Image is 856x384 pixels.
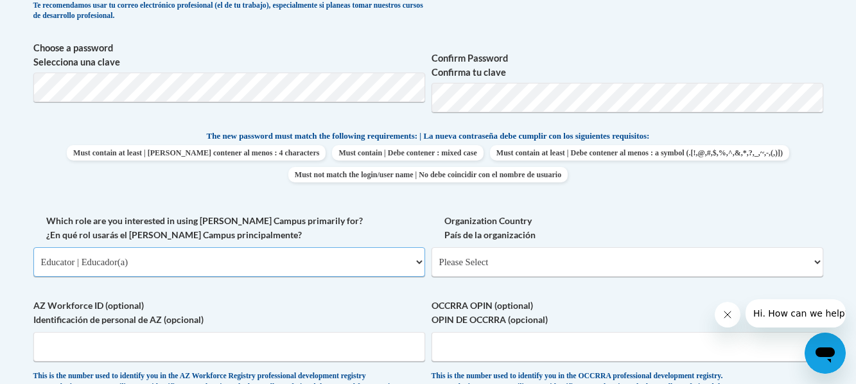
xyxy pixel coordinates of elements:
[33,299,425,327] label: AZ Workforce ID (optional) Identificación de personal de AZ (opcional)
[8,9,104,19] span: Hi. How can we help?
[490,145,789,161] span: Must contain at least | Debe contener al menos : a symbol (.[!,@,#,$,%,^,&,*,?,_,~,-,(,)])
[207,130,650,142] span: The new password must match the following requirements: | La nueva contraseña debe cumplir con lo...
[33,41,425,69] label: Choose a password Selecciona una clave
[33,214,425,242] label: Which role are you interested in using [PERSON_NAME] Campus primarily for? ¿En qué rol usarás el ...
[432,214,823,242] label: Organization Country País de la organización
[288,167,568,182] span: Must not match the login/user name | No debe coincidir con el nombre de usuario
[432,299,823,327] label: OCCRRA OPIN (optional) OPIN DE OCCRRA (opcional)
[67,145,326,161] span: Must contain at least | [PERSON_NAME] contener al menos : 4 characters
[715,302,740,327] iframe: Close message
[805,333,846,374] iframe: Button to launch messaging window
[746,299,846,327] iframe: Message from company
[332,145,483,161] span: Must contain | Debe contener : mixed case
[432,51,823,80] label: Confirm Password Confirma tu clave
